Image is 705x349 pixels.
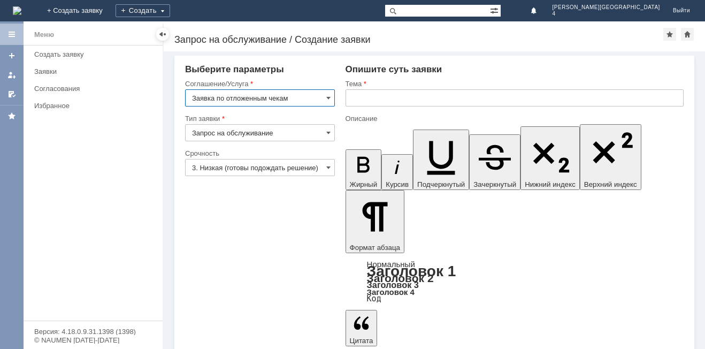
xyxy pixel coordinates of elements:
div: Запрос на обслуживание / Создание заявки [174,34,663,45]
div: Описание [346,115,681,122]
span: Цитата [350,337,373,345]
button: Зачеркнутый [469,134,520,190]
div: Формат абзаца [346,261,684,302]
a: Перейти на домашнюю страницу [13,6,21,15]
img: logo [13,6,21,15]
button: Верхний индекс [580,124,641,190]
span: 4 [553,11,660,17]
div: Тема [346,80,681,87]
button: Подчеркнутый [413,130,469,190]
button: Жирный [346,149,382,190]
span: [PERSON_NAME][GEOGRAPHIC_DATA] [553,4,660,11]
span: Зачеркнутый [473,180,516,188]
span: Подчеркнутый [417,180,465,188]
a: Заголовок 1 [367,263,456,279]
button: Курсив [381,154,413,190]
div: Избранное [34,102,144,110]
a: Нормальный [367,260,415,269]
a: Заголовок 2 [367,272,434,284]
a: Код [367,294,381,304]
span: Выберите параметры [185,64,284,74]
button: Формат абзаца [346,190,404,253]
div: Заявки [34,67,156,75]
div: Тип заявки [185,115,333,122]
a: Создать заявку [3,47,20,64]
div: Скрыть меню [156,28,169,41]
div: Добавить в избранное [663,28,676,41]
a: Согласования [30,80,160,97]
div: Создать заявку [34,50,156,58]
div: Срочность [185,150,333,157]
button: Нижний индекс [520,126,580,190]
span: Расширенный поиск [490,5,501,15]
button: Цитата [346,310,378,346]
a: Заголовок 3 [367,280,419,290]
a: Заявки [30,63,160,80]
div: Версия: 4.18.0.9.31.1398 (1398) [34,328,152,335]
span: Нижний индекс [525,180,576,188]
span: Жирный [350,180,378,188]
div: Соглашение/Услуга [185,80,333,87]
div: Сделать домашней страницей [681,28,694,41]
a: Мои согласования [3,86,20,103]
span: Верхний индекс [584,180,637,188]
div: Создать [116,4,170,17]
a: Мои заявки [3,66,20,84]
div: © NAUMEN [DATE]-[DATE] [34,337,152,344]
div: Меню [34,28,54,41]
a: Заголовок 4 [367,287,415,297]
span: Курсив [386,180,409,188]
div: Согласования [34,85,156,93]
span: Формат абзаца [350,244,400,252]
span: Опишите суть заявки [346,64,442,74]
a: Создать заявку [30,46,160,63]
